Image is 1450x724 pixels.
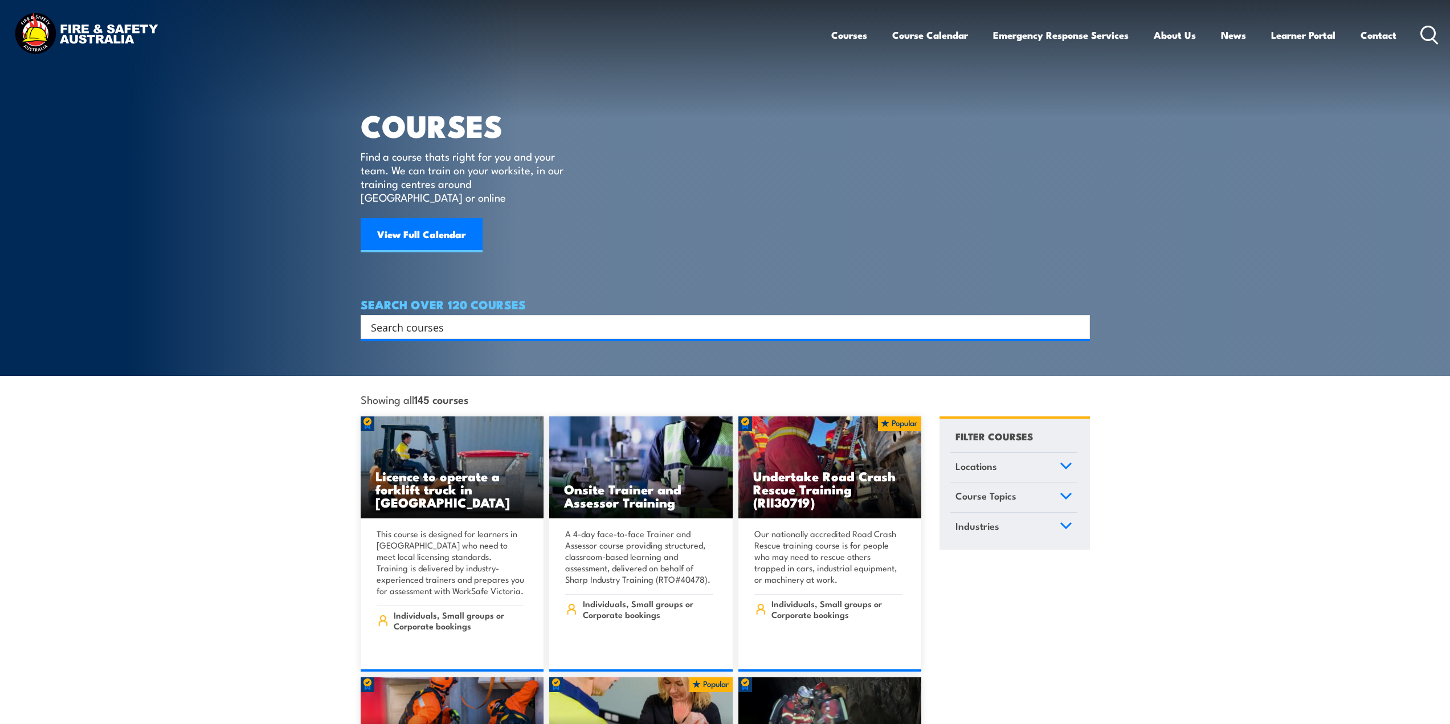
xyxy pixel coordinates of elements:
[414,391,468,407] strong: 145 courses
[1271,20,1335,50] a: Learner Portal
[1070,319,1086,335] button: Search magnifier button
[583,598,713,620] span: Individuals, Small groups or Corporate bookings
[565,528,713,585] p: A 4-day face-to-face Trainer and Assessor course providing structured, classroom-based learning a...
[371,318,1065,336] input: Search input
[549,416,733,519] a: Onsite Trainer and Assessor Training
[1361,20,1396,50] a: Contact
[955,428,1033,444] h4: FILTER COURSES
[892,20,968,50] a: Course Calendar
[361,218,483,252] a: View Full Calendar
[950,482,1077,512] a: Course Topics
[361,298,1090,310] h4: SEARCH OVER 120 COURSES
[950,513,1077,542] a: Industries
[738,416,922,519] img: Road Crash Rescue Training
[993,20,1129,50] a: Emergency Response Services
[564,482,718,509] h3: Onsite Trainer and Assessor Training
[950,453,1077,482] a: Locations
[361,112,580,138] h1: COURSES
[831,20,867,50] a: Courses
[373,319,1067,335] form: Search form
[377,528,525,596] p: This course is designed for learners in [GEOGRAPHIC_DATA] who need to meet local licensing standa...
[955,488,1016,504] span: Course Topics
[771,598,902,620] span: Individuals, Small groups or Corporate bookings
[754,528,902,585] p: Our nationally accredited Road Crash Rescue training course is for people who may need to rescue ...
[753,469,907,509] h3: Undertake Road Crash Rescue Training (RII30719)
[375,469,529,509] h3: Licence to operate a forklift truck in [GEOGRAPHIC_DATA]
[361,416,544,519] a: Licence to operate a forklift truck in [GEOGRAPHIC_DATA]
[394,610,524,631] span: Individuals, Small groups or Corporate bookings
[955,518,999,534] span: Industries
[361,393,468,405] span: Showing all
[955,459,997,474] span: Locations
[738,416,922,519] a: Undertake Road Crash Rescue Training (RII30719)
[361,149,569,204] p: Find a course thats right for you and your team. We can train on your worksite, in our training c...
[361,416,544,519] img: Licence to operate a forklift truck Training
[549,416,733,519] img: Safety For Leaders
[1221,20,1246,50] a: News
[1154,20,1196,50] a: About Us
